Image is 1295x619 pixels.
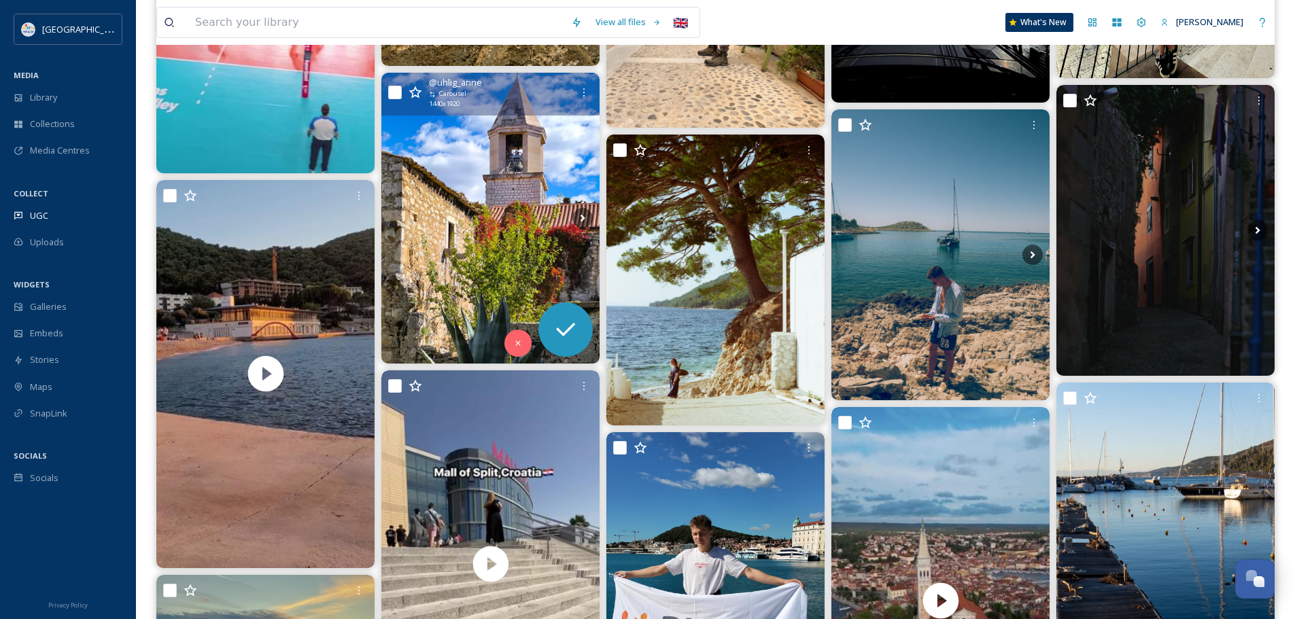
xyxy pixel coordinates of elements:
[14,70,39,80] span: MEDIA
[30,381,52,393] span: Maps
[30,209,48,222] span: UGC
[30,327,63,340] span: Embeds
[831,109,1050,400] img: 🥱 ✂️- - - #einmalumdiewelt #croatiafullofmagic #croatiaonmymind #jpfit #jpfits #jstinfit #jstinfi...
[439,89,466,99] span: Carousel
[1176,16,1243,28] span: [PERSON_NAME]
[42,22,128,35] span: [GEOGRAPHIC_DATA]
[30,353,59,366] span: Stories
[606,135,825,425] img: Walking on the beach in Croatia #nikon #nikonf5 #f5 #kodak #kodakproimage100 #proimage100 #trans ...
[14,188,48,198] span: COLLECT
[30,472,58,484] span: Socials
[48,601,88,609] span: Privacy Policy
[1154,9,1250,35] a: [PERSON_NAME]
[1056,85,1275,376] img: Impressionen aus Labin, Kroatien Nr.6: Gassen der Altstadt #photography #architecture #architectu...
[668,10,693,35] div: 🇬🇧
[429,99,460,109] span: 1440 x 1920
[14,279,50,289] span: WIDGETS
[30,236,64,249] span: Uploads
[30,144,90,157] span: Media Centres
[14,450,47,461] span: SOCIALS
[429,76,482,89] span: @ uhlig_anne
[1005,13,1073,32] a: What's New
[1235,559,1275,599] button: Open Chat
[381,73,600,364] img: Den Sommer in Kroatien ein bisschen verlängern 🌞🇭🇷😎 ➖➖➖➖➖➖➖➖➖➖➖➖➖➖➖➖ #croatia #croatia🇭🇷 #kroatie...
[30,118,75,130] span: Collections
[156,180,375,568] video: #sunsetbeach#ldubrovnik#croatia#sunset#beach#lapad#metime❤️#holiday#europ#touring#naturephotograp...
[22,22,35,36] img: HTZ_logo_EN.svg
[156,180,375,568] img: thumbnail
[589,9,668,35] a: View all files
[30,91,57,104] span: Library
[48,596,88,612] a: Privacy Policy
[188,7,564,37] input: Search your library
[30,300,67,313] span: Galleries
[30,407,67,420] span: SnapLink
